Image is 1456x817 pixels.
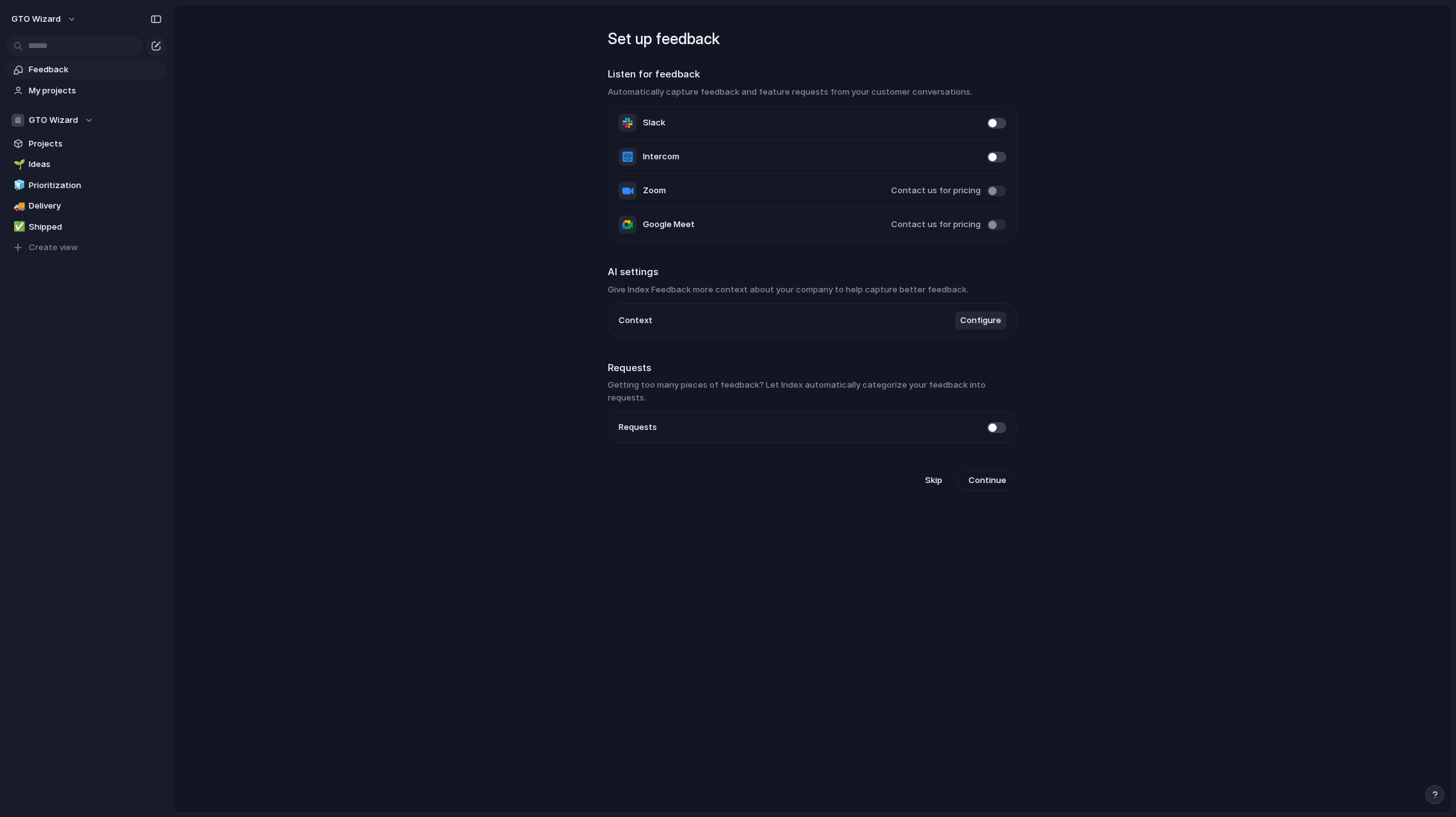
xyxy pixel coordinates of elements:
span: GTO Wizard [29,114,78,127]
button: 🧊 [12,179,24,192]
h2: Requests [608,361,1017,376]
a: 🧊Prioritization [6,176,166,195]
a: Feedback [6,60,166,79]
button: GTO Wizard [6,9,83,29]
button: ✅ [12,221,24,234]
div: 🚚 [13,199,22,214]
span: Continue [969,474,1006,487]
h1: Set up feedback [608,28,1017,51]
span: Configure [960,314,1001,327]
h3: Automatically capture feedback and feature requests from your customer conversations. [608,86,1017,99]
button: Configure [955,312,1006,329]
span: Shipped [29,221,162,234]
span: Google Meet [643,218,695,231]
span: Projects [29,138,162,150]
a: My projects [6,81,166,100]
span: Prioritization [29,179,162,192]
span: Skip [925,474,942,487]
h2: AI settings [608,265,1017,280]
span: Requests [619,421,657,434]
h2: Listen for feedback [608,67,1017,82]
div: 🧊 [13,178,22,193]
span: My projects [29,84,162,97]
span: Create view [29,241,78,254]
span: Zoom [643,184,666,197]
a: Projects [6,134,166,154]
button: Continue [958,470,1017,491]
span: Slack [643,116,665,129]
h3: Give Index Feedback more context about your company to help capture better feedback. [608,283,1017,296]
span: Contact us for pricing [891,184,981,197]
h3: Getting too many pieces of feedback? Let Index automatically categorize your feedback into requests. [608,379,1017,404]
span: Delivery [29,200,162,212]
button: 🌱 [12,158,24,171]
span: Feedback [29,63,162,76]
span: Context [619,314,653,327]
div: ✅ [13,219,22,234]
a: ✅Shipped [6,218,166,237]
a: 🌱Ideas [6,155,166,174]
button: 🚚 [12,200,24,212]
button: GTO Wizard [6,111,166,130]
button: Create view [6,238,166,257]
span: GTO Wizard [12,13,61,26]
span: Ideas [29,158,162,171]
span: Intercom [643,150,679,163]
span: Contact us for pricing [891,218,981,231]
a: 🚚Delivery [6,196,166,216]
button: Skip [915,470,953,491]
div: 🌱 [13,157,22,172]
